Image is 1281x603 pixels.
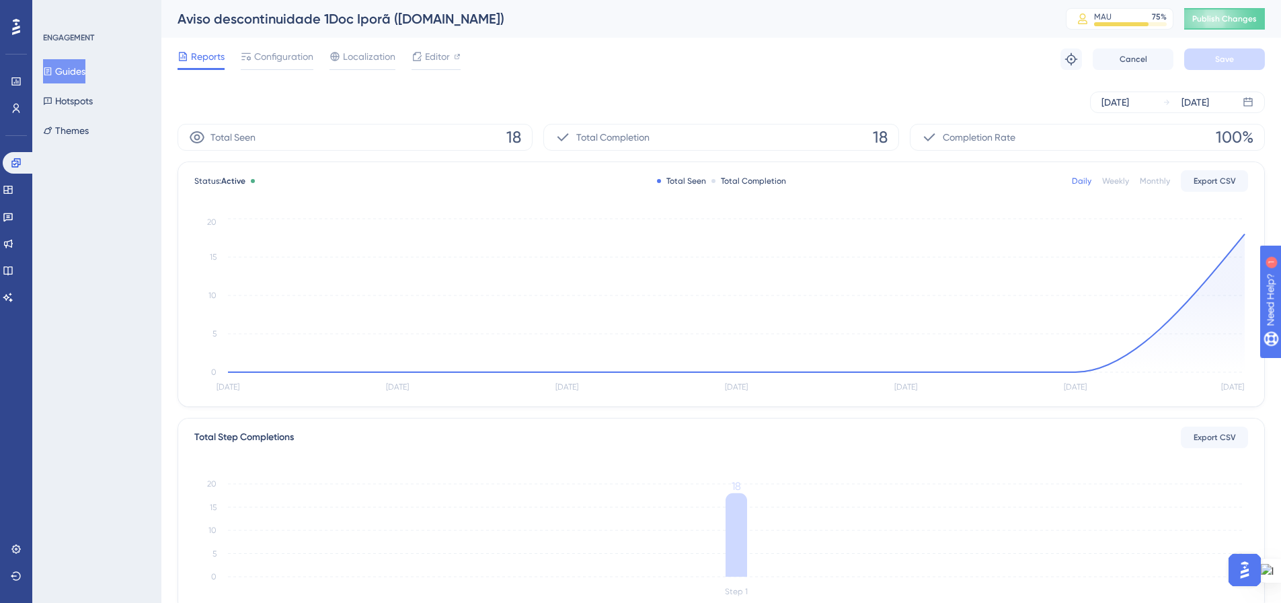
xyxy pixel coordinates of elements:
span: Localization [343,48,395,65]
span: Status: [194,176,245,186]
div: [DATE] [1181,94,1209,110]
tspan: [DATE] [725,382,748,392]
span: 18 [873,127,888,148]
div: 1 [93,7,98,17]
span: Active [221,176,245,186]
div: [DATE] [1101,94,1129,110]
span: Export CSV [1194,176,1236,186]
span: Cancel [1120,54,1147,65]
tspan: [DATE] [217,382,239,392]
div: Daily [1072,176,1091,186]
tspan: 5 [212,329,217,339]
tspan: 18 [732,480,741,493]
button: Guides [43,59,85,83]
tspan: [DATE] [1221,382,1244,392]
div: Total Seen [657,176,706,186]
tspan: [DATE] [894,382,917,392]
tspan: 20 [207,479,217,489]
span: Publish Changes [1192,13,1257,24]
div: MAU [1094,11,1112,22]
span: 100% [1216,127,1253,148]
span: Editor [425,48,450,65]
tspan: 15 [210,503,217,512]
button: Publish Changes [1184,8,1265,30]
span: Total Seen [210,129,256,145]
span: Reports [191,48,225,65]
tspan: 0 [211,367,217,377]
span: Save [1215,54,1234,65]
tspan: 5 [212,549,217,559]
button: Hotspots [43,89,93,113]
tspan: 15 [210,252,217,262]
div: Total Completion [711,176,786,186]
span: Total Completion [576,129,650,145]
div: 75 % [1152,11,1167,22]
span: Configuration [254,48,313,65]
button: Cancel [1093,48,1173,70]
tspan: 0 [211,572,217,581]
button: Export CSV [1181,427,1248,448]
tspan: [DATE] [1064,382,1087,392]
span: Completion Rate [943,129,1015,145]
div: Total Step Completions [194,429,294,446]
tspan: 20 [207,217,217,227]
tspan: Step 1 [725,587,748,596]
tspan: [DATE] [386,382,409,392]
div: Aviso descontinuidade 1Doc Iporã ([DOMAIN_NAME]) [178,9,1032,28]
tspan: 10 [208,526,217,535]
button: Save [1184,48,1265,70]
tspan: 10 [208,291,217,300]
span: Need Help? [32,3,84,20]
div: Weekly [1102,176,1129,186]
div: ENGAGEMENT [43,32,94,43]
iframe: UserGuiding AI Assistant Launcher [1225,550,1265,590]
button: Export CSV [1181,170,1248,192]
span: 18 [506,127,521,148]
div: Monthly [1140,176,1170,186]
tspan: [DATE] [555,382,578,392]
span: Export CSV [1194,432,1236,443]
button: Themes [43,118,89,143]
